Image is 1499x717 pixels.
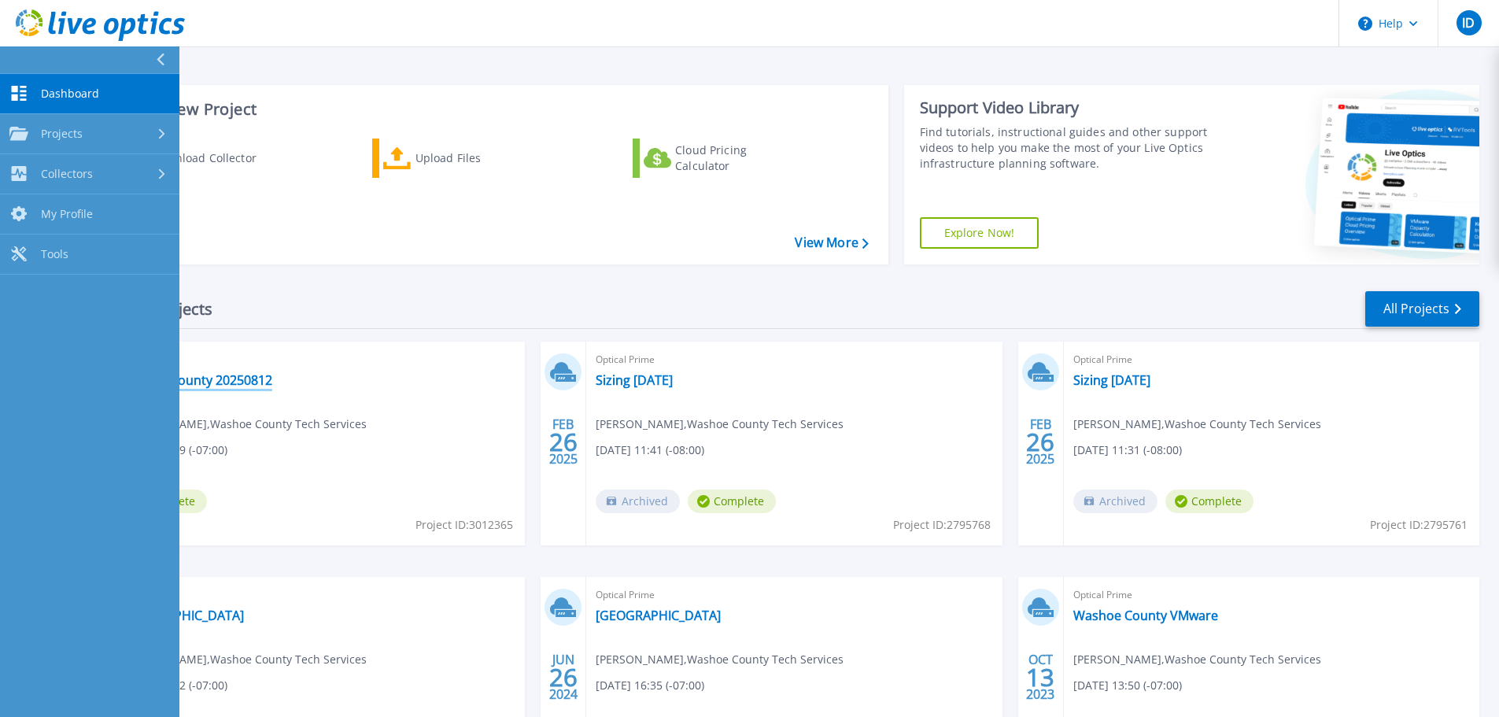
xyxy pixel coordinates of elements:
[596,586,992,604] span: Optical Prime
[596,677,704,694] span: [DATE] 16:35 (-07:00)
[119,416,367,433] span: [PERSON_NAME] , Washoe County Tech Services
[1370,516,1468,534] span: Project ID: 2795761
[1165,490,1253,513] span: Complete
[920,217,1039,249] a: Explore Now!
[119,586,515,604] span: Optical Prime
[1073,586,1470,604] span: Optical Prime
[119,351,515,368] span: Optical Prime
[1073,372,1150,388] a: Sizing [DATE]
[795,235,868,250] a: View More
[1073,351,1470,368] span: Optical Prime
[596,608,721,623] a: [GEOGRAPHIC_DATA]
[548,649,578,706] div: JUN 2024
[119,608,244,623] a: [GEOGRAPHIC_DATA]
[549,671,578,684] span: 26
[415,516,513,534] span: Project ID: 3012365
[688,490,776,513] span: Complete
[119,651,367,668] span: [PERSON_NAME] , Washoe County Tech Services
[119,372,272,388] a: Washoe County 20250812
[596,442,704,459] span: [DATE] 11:41 (-08:00)
[596,351,992,368] span: Optical Prime
[549,435,578,449] span: 26
[41,167,93,181] span: Collectors
[152,142,278,174] div: Download Collector
[1073,677,1182,694] span: [DATE] 13:50 (-07:00)
[1025,649,1055,706] div: OCT 2023
[596,416,844,433] span: [PERSON_NAME] , Washoe County Tech Services
[112,101,868,118] h3: Start a New Project
[112,139,287,178] a: Download Collector
[1026,435,1054,449] span: 26
[1073,442,1182,459] span: [DATE] 11:31 (-08:00)
[41,87,99,101] span: Dashboard
[1073,416,1321,433] span: [PERSON_NAME] , Washoe County Tech Services
[1073,651,1321,668] span: [PERSON_NAME] , Washoe County Tech Services
[1073,490,1157,513] span: Archived
[1025,413,1055,471] div: FEB 2025
[41,127,83,141] span: Projects
[548,413,578,471] div: FEB 2025
[920,98,1213,118] div: Support Video Library
[41,247,68,261] span: Tools
[1462,17,1475,29] span: ID
[920,124,1213,172] div: Find tutorials, instructional guides and other support videos to help you make the most of your L...
[596,372,673,388] a: Sizing [DATE]
[893,516,991,534] span: Project ID: 2795768
[372,139,548,178] a: Upload Files
[415,142,541,174] div: Upload Files
[1073,608,1218,623] a: Washoe County VMware
[1026,671,1054,684] span: 13
[596,651,844,668] span: [PERSON_NAME] , Washoe County Tech Services
[675,142,801,174] div: Cloud Pricing Calculator
[633,139,808,178] a: Cloud Pricing Calculator
[596,490,680,513] span: Archived
[41,207,93,221] span: My Profile
[1365,291,1479,327] a: All Projects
